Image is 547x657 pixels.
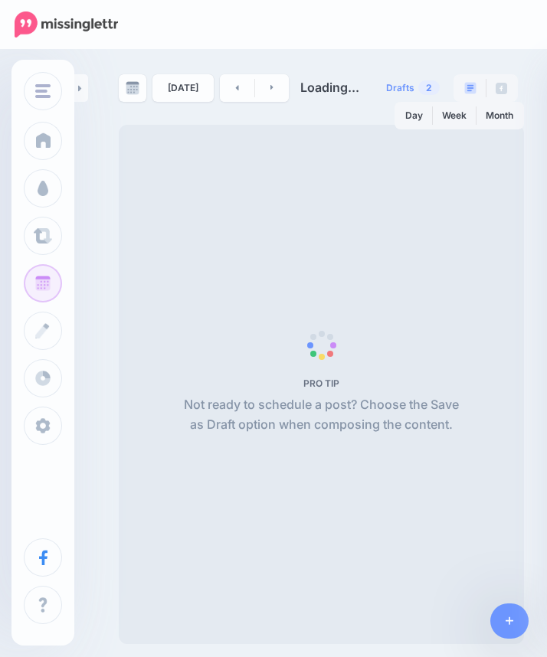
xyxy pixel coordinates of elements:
[15,11,118,38] img: Missinglettr
[418,80,440,95] span: 2
[300,80,359,95] span: Loading...
[178,378,465,389] h5: PRO TIP
[178,395,465,435] p: Not ready to schedule a post? Choose the Save as Draft option when composing the content.
[433,103,476,128] a: Week
[386,83,414,93] span: Drafts
[496,83,507,94] img: facebook-grey-square.png
[477,103,522,128] a: Month
[35,84,51,98] img: menu.png
[464,82,477,94] img: paragraph-boxed.png
[152,74,214,102] a: [DATE]
[396,103,432,128] a: Day
[377,74,449,102] a: Drafts2
[126,81,139,95] img: calendar-grey-darker.png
